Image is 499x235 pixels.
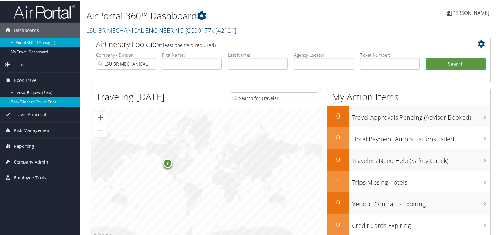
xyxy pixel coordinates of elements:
label: Agency Locator: [294,51,354,58]
a: LSU BR MECHANICAL ENGINEERING [86,26,236,34]
h2: 0 [327,153,349,164]
a: 0Hotel Payment Authorizations Failed [327,127,490,148]
h2: 0 [327,197,349,207]
span: Travel Approval [14,106,46,122]
h3: Trips Missing Hotels [352,174,490,186]
label: First Name: [162,51,222,58]
input: Search for Traveler [231,92,317,103]
button: Zoom out [94,124,107,136]
h1: AirPortal 360™ Dashboard [86,9,359,22]
label: Company - Division: [96,51,156,58]
span: Company Admin [14,154,48,169]
h3: Travel Approvals Pending (Advisor Booked) [352,109,490,121]
label: Last Name: [228,51,288,58]
span: , [ 42121 ] [213,26,236,34]
a: [PERSON_NAME] [447,3,495,22]
span: Reporting [14,138,34,153]
h2: 4 [327,175,349,186]
div: 3 [163,158,172,167]
h2: Airtinerary Lookup [96,38,452,49]
span: Book Travel [14,72,38,88]
a: 0Travel Approvals Pending (Advisor Booked) [327,105,490,127]
a: 0Vendor Contracts Expiring [327,192,490,213]
button: Zoom in [94,111,107,123]
span: Trips [14,56,24,72]
h2: 0 [327,132,349,142]
h3: Vendor Contracts Expiring [352,196,490,208]
h2: 0 [327,110,349,121]
span: Risk Management [14,122,51,138]
span: [PERSON_NAME] [451,9,489,16]
a: 0Travelers Need Help (Safety Check) [327,148,490,170]
span: Employee Tools [14,169,46,185]
h3: Travelers Need Help (Safety Check) [352,153,490,164]
button: Search [426,58,486,70]
span: (at least one field required) [157,41,216,48]
span: Dashboards [14,22,39,37]
img: airportal-logo.png [14,4,75,19]
h2: 0 [327,218,349,229]
label: Ticket Number: [360,51,420,58]
h3: Hotel Payment Authorizations Failed [352,131,490,143]
a: 0Credit Cards Expiring [327,213,490,235]
h3: Credit Cards Expiring [352,218,490,229]
h1: Traveling [DATE] [96,90,165,103]
h1: My Action Items [327,90,490,103]
a: 4Trips Missing Hotels [327,170,490,192]
span: ( CC00177 ) [185,26,213,34]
